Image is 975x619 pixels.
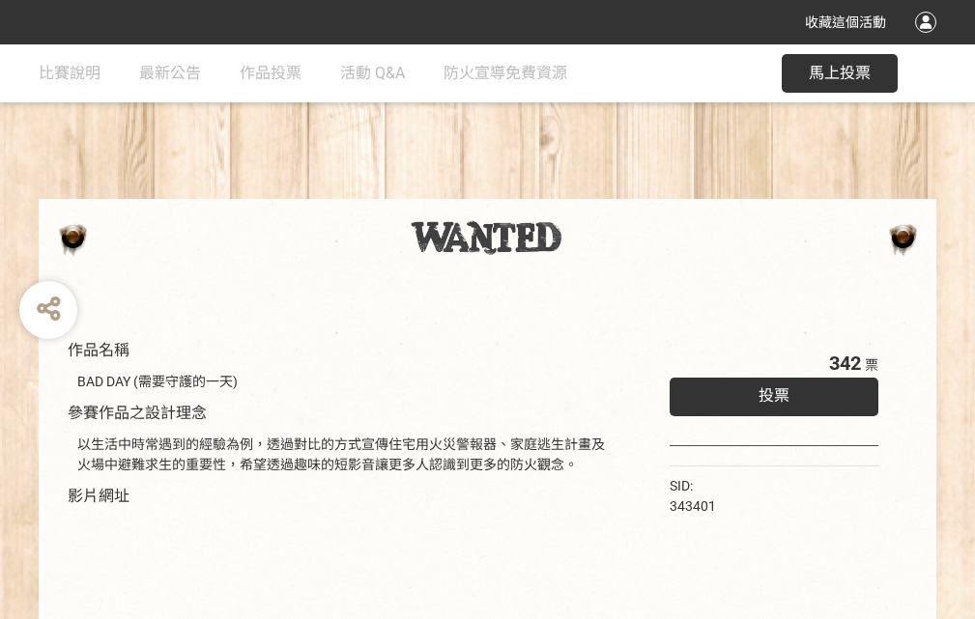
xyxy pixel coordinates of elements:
div: 以生活中時常遇到的經驗為例，透過對比的方式宣傳住宅用火災警報器、家庭逃生計畫及火場中避難求生的重要性，希望透過趣味的短影音讓更多人認識到更多的防火觀念。 [77,435,612,475]
iframe: Facebook Share [721,476,817,495]
span: 作品名稱 [68,341,129,359]
div: BAD DAY (需要守護的一天) [77,372,612,392]
span: 防火宣導免費資源 [444,64,567,82]
span: 比賽說明 [39,64,100,82]
span: 活動 Q&A [340,64,405,82]
span: 最新公告 [139,64,201,82]
a: 防火宣導免費資源 [444,44,567,102]
span: 參賽作品之設計理念 [68,404,207,422]
span: 馬上投票 [809,64,871,82]
span: 影片網址 [68,487,129,505]
span: 收藏這個活動 [805,14,886,30]
span: SID: 343401 [670,478,716,514]
a: 活動 Q&A [340,44,405,102]
span: 342 [829,352,861,375]
button: 馬上投票 [782,54,898,93]
span: 作品投票 [240,64,301,82]
a: 比賽說明 [39,44,100,102]
span: 票 [865,357,878,373]
a: 作品投票 [240,44,301,102]
a: 最新公告 [139,44,201,102]
span: 投票 [759,386,789,405]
